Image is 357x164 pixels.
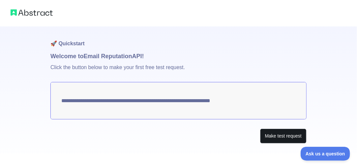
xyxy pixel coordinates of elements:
button: Make test request [260,129,307,143]
img: Abstract logo [11,8,53,17]
h1: 🚀 Quickstart [50,26,307,52]
h1: Welcome to Email Reputation API! [50,52,307,61]
p: Click the button below to make your first free test request. [50,61,307,82]
iframe: Toggle Customer Support [301,147,350,161]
